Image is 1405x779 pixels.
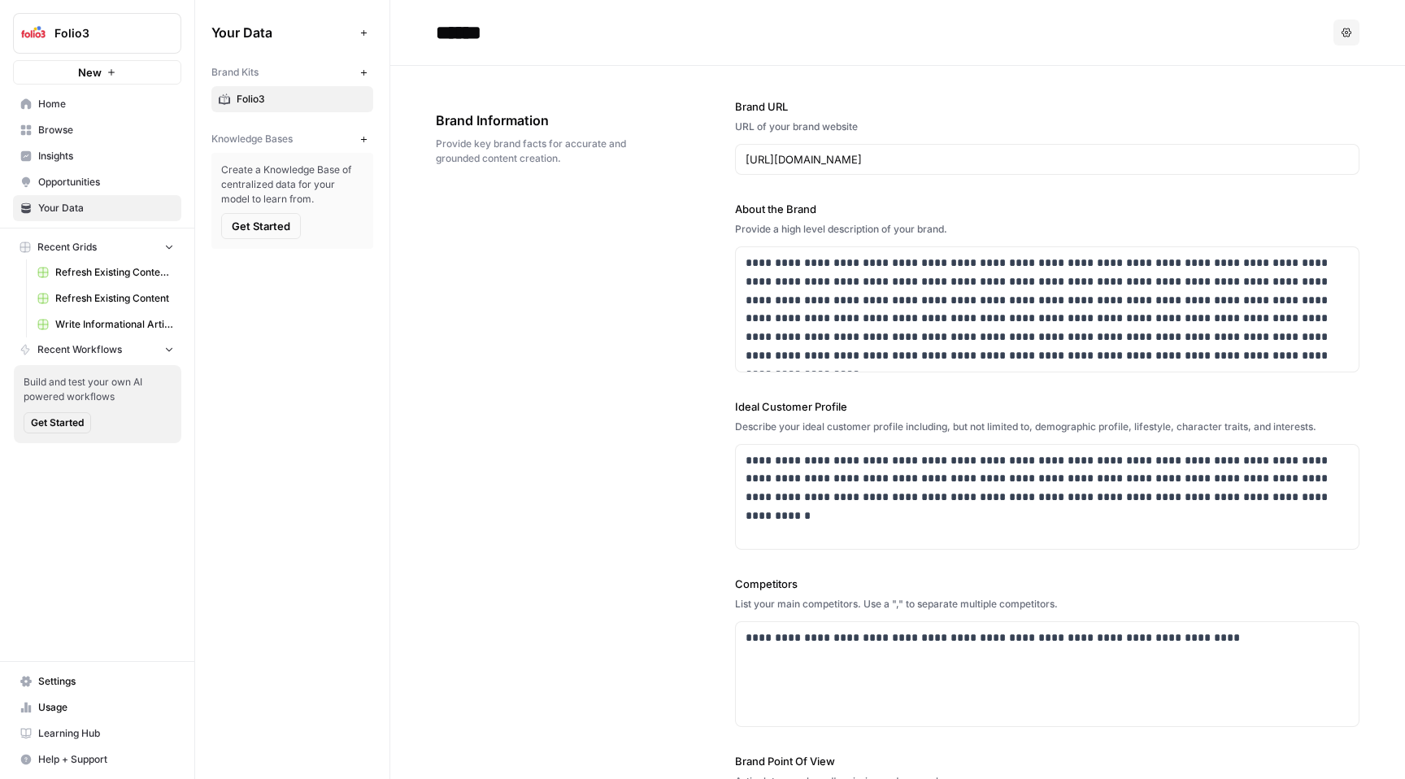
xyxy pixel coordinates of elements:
[735,398,1359,415] label: Ideal Customer Profile
[37,342,122,357] span: Recent Workflows
[436,111,644,130] span: Brand Information
[13,337,181,362] button: Recent Workflows
[13,746,181,772] button: Help + Support
[38,123,174,137] span: Browse
[211,132,293,146] span: Knowledge Bases
[211,65,259,80] span: Brand Kits
[232,218,290,234] span: Get Started
[735,576,1359,592] label: Competitors
[735,597,1359,611] div: List your main competitors. Use a "," to separate multiple competitors.
[38,752,174,767] span: Help + Support
[13,13,181,54] button: Workspace: Folio3
[436,137,644,166] span: Provide key brand facts for accurate and grounded content creation.
[30,311,181,337] a: Write Informational Article
[13,720,181,746] a: Learning Hub
[37,240,97,255] span: Recent Grids
[221,163,363,207] span: Create a Knowledge Base of centralized data for your model to learn from.
[735,201,1359,217] label: About the Brand
[746,151,1349,168] input: www.sundaysoccer.com
[38,97,174,111] span: Home
[38,700,174,715] span: Usage
[221,213,301,239] button: Get Started
[237,92,366,107] span: Folio3
[13,143,181,169] a: Insights
[38,149,174,163] span: Insights
[13,60,181,85] button: New
[19,19,48,48] img: Folio3 Logo
[24,375,172,404] span: Build and test your own AI powered workflows
[55,317,174,332] span: Write Informational Article
[55,265,174,280] span: Refresh Existing Content - Prime
[13,235,181,259] button: Recent Grids
[13,91,181,117] a: Home
[24,412,91,433] button: Get Started
[78,64,102,81] span: New
[54,25,153,41] span: Folio3
[735,120,1359,134] div: URL of your brand website
[38,201,174,215] span: Your Data
[211,86,373,112] a: Folio3
[55,291,174,306] span: Refresh Existing Content
[735,222,1359,237] div: Provide a high level description of your brand.
[13,195,181,221] a: Your Data
[735,420,1359,434] div: Describe your ideal customer profile including, but not limited to, demographic profile, lifestyl...
[13,117,181,143] a: Browse
[735,98,1359,115] label: Brand URL
[13,169,181,195] a: Opportunities
[13,694,181,720] a: Usage
[13,668,181,694] a: Settings
[735,753,1359,769] label: Brand Point Of View
[30,259,181,285] a: Refresh Existing Content - Prime
[30,285,181,311] a: Refresh Existing Content
[38,674,174,689] span: Settings
[38,726,174,741] span: Learning Hub
[38,175,174,189] span: Opportunities
[31,416,84,430] span: Get Started
[211,23,354,42] span: Your Data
